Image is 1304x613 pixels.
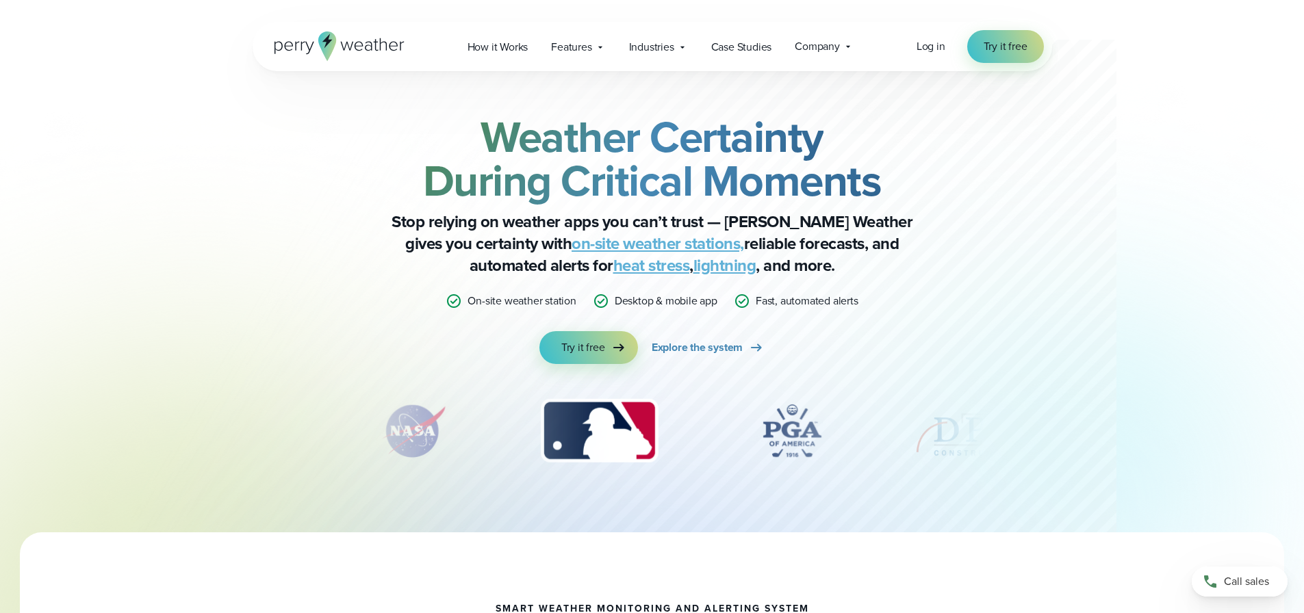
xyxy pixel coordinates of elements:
[468,39,528,55] span: How it Works
[572,231,744,256] a: on-site weather stations,
[321,397,984,472] div: slideshow
[756,293,858,309] p: Fast, automated alerts
[527,397,672,465] img: MLB.svg
[984,38,1027,55] span: Try it free
[967,30,1044,63] a: Try it free
[1192,566,1288,597] a: Call sales
[652,339,743,356] span: Explore the system
[561,339,605,356] span: Try it free
[423,105,882,213] strong: Weather Certainty During Critical Moments
[379,211,926,276] p: Stop relying on weather apps you can’t trust — [PERSON_NAME] Weather gives you certainty with rel...
[551,39,591,55] span: Features
[613,253,690,278] a: heat stress
[1224,573,1269,590] span: Call sales
[5,20,214,125] iframe: profile
[468,293,576,309] p: On-site weather station
[615,293,717,309] p: Desktop & mobile app
[912,397,1022,465] div: 5 of 12
[737,397,847,465] div: 4 of 12
[912,397,1022,465] img: DPR-Construction.svg
[693,253,756,278] a: lightning
[366,397,461,465] img: NASA.svg
[527,397,672,465] div: 3 of 12
[652,331,765,364] a: Explore the system
[795,38,840,55] span: Company
[711,39,772,55] span: Case Studies
[917,38,945,54] span: Log in
[917,38,945,55] a: Log in
[539,331,638,364] a: Try it free
[629,39,674,55] span: Industries
[456,33,540,61] a: How it Works
[366,397,461,465] div: 2 of 12
[700,33,784,61] a: Case Studies
[737,397,847,465] img: PGA.svg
